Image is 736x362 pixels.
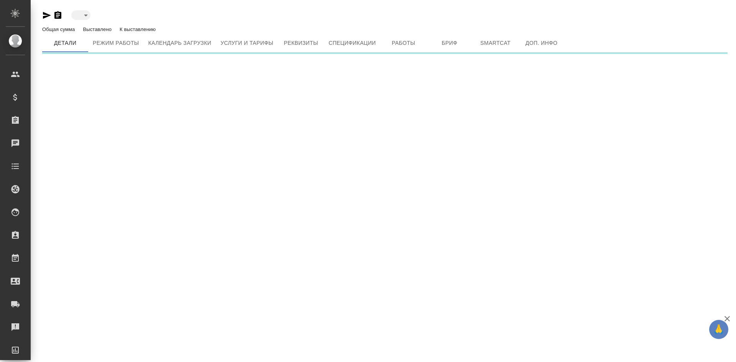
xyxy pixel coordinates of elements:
[385,38,422,48] span: Работы
[283,38,319,48] span: Реквизиты
[431,38,468,48] span: Бриф
[53,11,62,20] button: Скопировать ссылку
[42,11,51,20] button: Скопировать ссылку для ЯМессенджера
[47,38,84,48] span: Детали
[83,26,113,32] p: Выставлено
[42,26,77,32] p: Общая сумма
[477,38,514,48] span: Smartcat
[148,38,212,48] span: Календарь загрузки
[220,38,273,48] span: Услуги и тарифы
[523,38,560,48] span: Доп. инфо
[120,26,158,32] p: К выставлению
[329,38,376,48] span: Спецификации
[93,38,139,48] span: Режим работы
[709,320,728,339] button: 🙏
[712,321,725,337] span: 🙏
[71,10,90,20] div: ​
